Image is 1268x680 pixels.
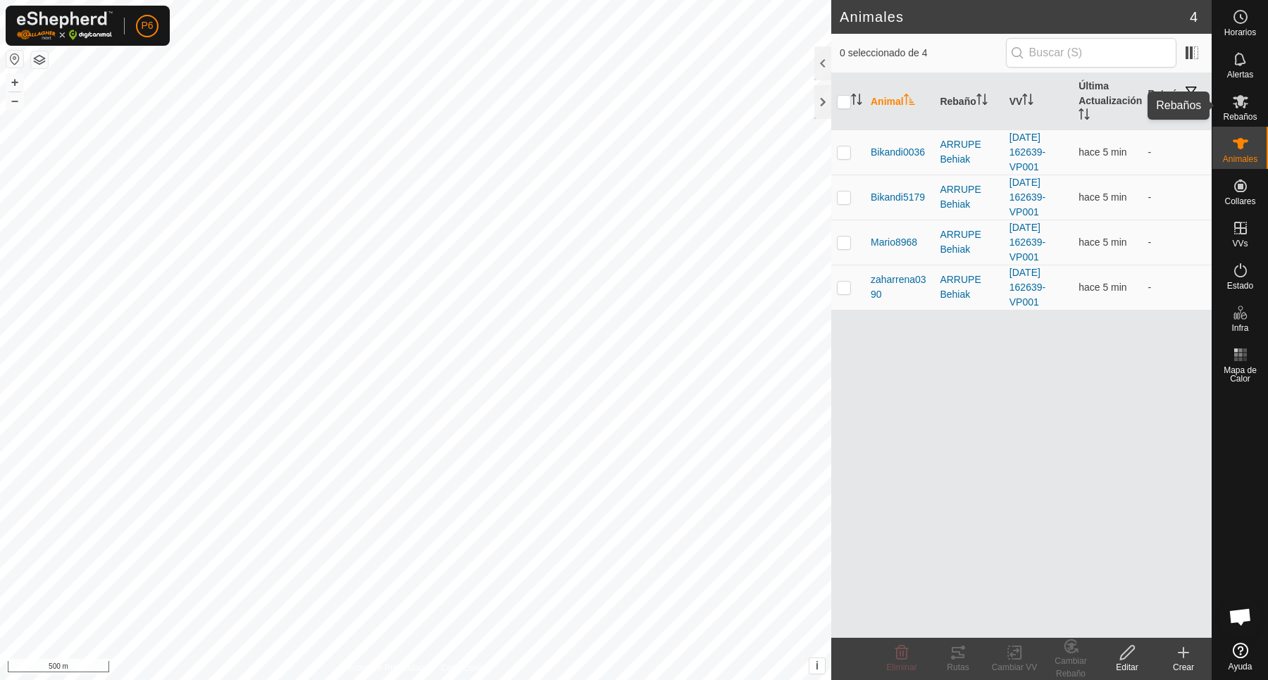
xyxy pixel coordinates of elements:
[934,73,1003,130] th: Rebaño
[886,662,916,672] span: Eliminar
[1224,28,1256,37] span: Horarios
[1219,596,1262,638] div: Chat abierto
[1043,655,1099,680] div: Cambiar Rebaño
[343,662,424,674] a: Política de Privacidad
[904,96,915,107] p-sorticon: Activar para ordenar
[1143,175,1212,220] td: -
[816,660,819,672] span: i
[1009,267,1045,308] a: [DATE] 162639-VP001
[1079,282,1126,293] span: 26 sept 2025, 9:23
[1004,73,1073,130] th: VV
[1009,222,1045,263] a: [DATE] 162639-VP001
[1148,103,1160,115] p-sorticon: Activar para ordenar
[1099,661,1155,674] div: Editar
[1190,6,1198,27] span: 4
[1155,661,1212,674] div: Crear
[1079,111,1090,122] p-sorticon: Activar para ordenar
[1224,197,1255,206] span: Collares
[1143,265,1212,310] td: -
[6,92,23,109] button: –
[1223,155,1257,163] span: Animales
[1022,96,1033,107] p-sorticon: Activar para ordenar
[871,190,925,205] span: Bikandi5179
[1212,637,1268,676] a: Ayuda
[31,51,48,68] button: Capas del Mapa
[1232,239,1248,248] span: VVs
[940,182,997,212] div: ARRUPE Behiak
[1227,70,1253,79] span: Alertas
[17,11,113,40] img: Logo Gallagher
[851,96,862,107] p-sorticon: Activar para ordenar
[1231,324,1248,332] span: Infra
[441,662,488,674] a: Contáctenos
[1229,662,1253,671] span: Ayuda
[976,96,988,107] p-sorticon: Activar para ordenar
[1009,132,1045,172] a: [DATE] 162639-VP001
[1009,177,1045,218] a: [DATE] 162639-VP001
[1006,38,1176,68] input: Buscar (S)
[930,661,986,674] div: Rutas
[1143,73,1212,130] th: Batería
[940,137,997,167] div: ARRUPE Behiak
[871,145,925,160] span: Bikandi0036
[1079,191,1126,203] span: 26 sept 2025, 9:23
[940,227,997,257] div: ARRUPE Behiak
[840,46,1006,61] span: 0 seleccionado de 4
[871,235,917,250] span: Mario8968
[1073,73,1142,130] th: Última Actualización
[865,73,934,130] th: Animal
[1143,130,1212,175] td: -
[6,74,23,91] button: +
[1079,237,1126,248] span: 26 sept 2025, 9:23
[940,272,997,302] div: ARRUPE Behiak
[1223,113,1257,121] span: Rebaños
[141,18,153,33] span: P6
[1079,146,1126,158] span: 26 sept 2025, 9:23
[871,272,928,302] span: zaharrena0390
[809,658,825,674] button: i
[840,8,1190,25] h2: Animales
[986,661,1043,674] div: Cambiar VV
[1227,282,1253,290] span: Estado
[1216,366,1264,383] span: Mapa de Calor
[1143,220,1212,265] td: -
[6,51,23,68] button: Restablecer Mapa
